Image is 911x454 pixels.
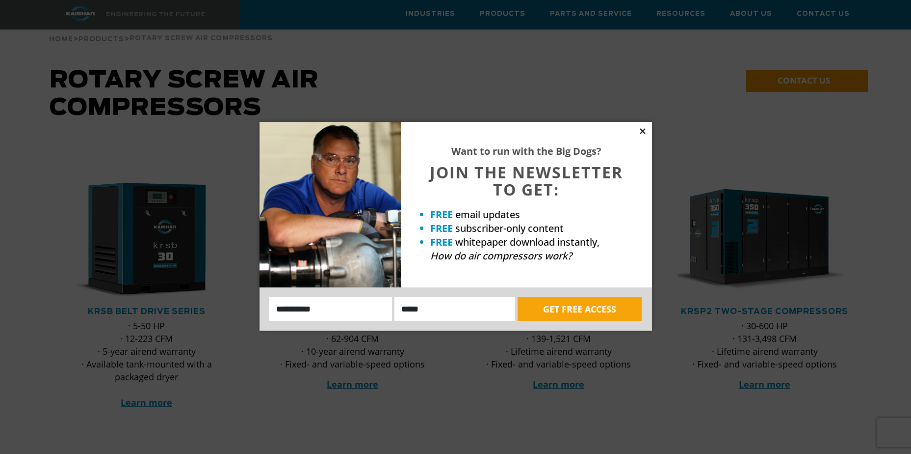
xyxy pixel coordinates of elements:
[455,208,520,221] span: email updates
[430,222,453,235] strong: FREE
[638,127,647,136] button: Close
[269,297,392,321] input: Name:
[455,222,564,235] span: subscriber-only content
[451,144,601,158] strong: Want to run with the Big Dogs?
[430,249,572,262] em: How do air compressors work?
[430,162,623,200] span: JOIN THE NEWSLETTER TO GET:
[394,297,515,321] input: Email
[430,208,453,221] strong: FREE
[430,235,453,249] strong: FREE
[518,297,642,321] button: GET FREE ACCESS
[455,235,599,249] span: whitepaper download instantly,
